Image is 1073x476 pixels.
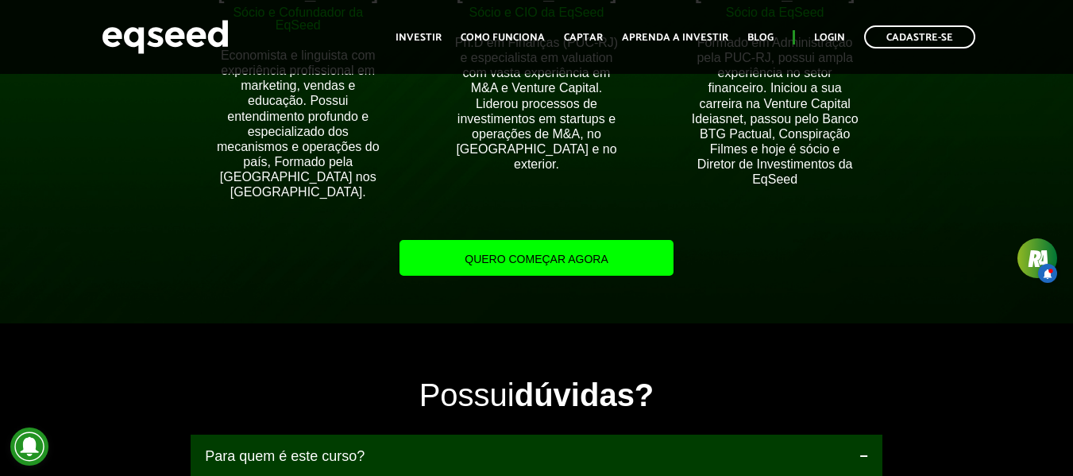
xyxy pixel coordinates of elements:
[461,33,545,43] a: Como funciona
[396,33,442,43] a: Investir
[692,35,859,188] p: Formado em Administração pela PUC-RJ, possui ampla experiência no setor financeiro. Iniciou a sua...
[747,33,774,43] a: Blog
[564,33,603,43] a: Captar
[191,379,882,411] div: Possui
[453,35,619,172] p: Ph.D em Finanças (PUC-RJ) e especialista em valuation com vasta experiência em M&A e Venture Capi...
[515,377,654,412] strong: dúvidas?
[814,33,845,43] a: Login
[214,48,381,200] p: Economista e linguista com experiência profissional em marketing, vendas e educação. Possui enten...
[399,240,673,276] a: Quero começar agora
[622,33,728,43] a: Aprenda a investir
[102,16,229,58] img: EqSeed
[864,25,975,48] a: Cadastre-se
